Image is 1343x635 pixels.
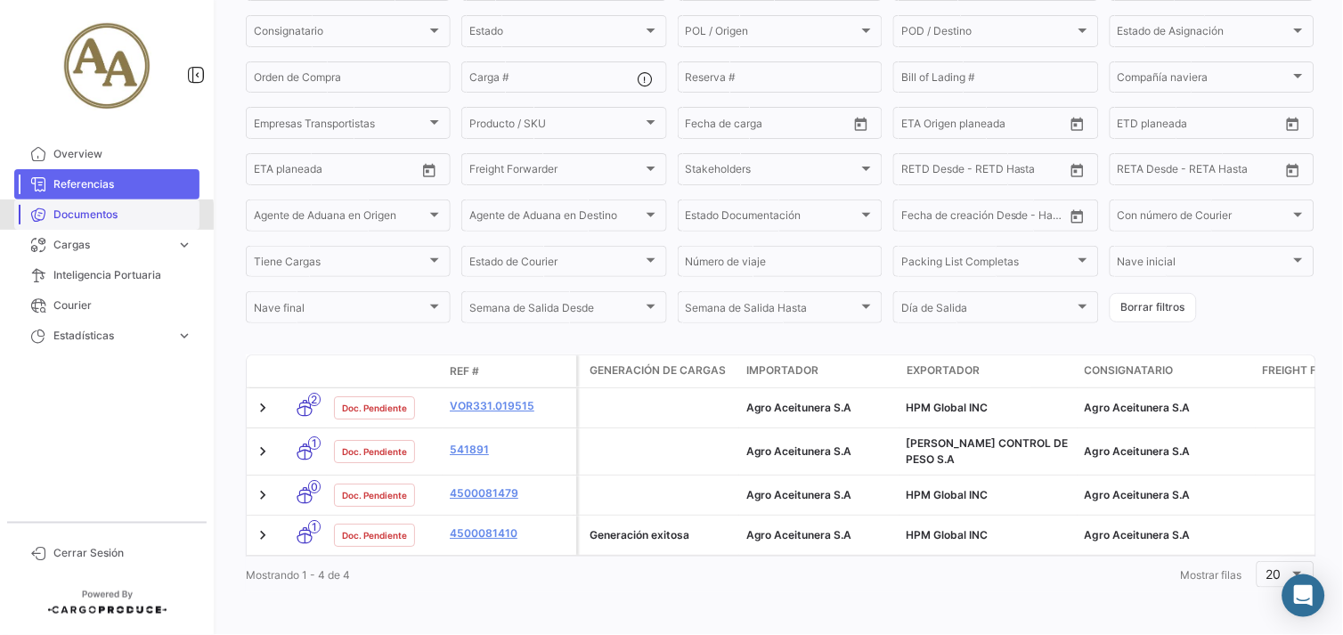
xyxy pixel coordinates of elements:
datatable-header-cell: Generación de cargas [579,355,739,387]
img: 852fc388-10ad-47fd-b232-e98225ca49a8.jpg [62,21,151,110]
span: Importador [746,362,818,379]
span: Doc. Pendiente [342,444,407,459]
span: Día de Salida [901,305,1074,317]
a: Referencias [14,169,199,199]
datatable-header-cell: Consignatario [1078,355,1256,387]
div: Generación exitosa [590,527,732,543]
span: Agro Aceitunera S.A [746,444,852,458]
button: Open calendar [1280,157,1306,183]
span: 2 [308,393,321,406]
span: Doc. Pendiente [342,528,407,542]
a: Courier [14,290,199,321]
span: Compañía naviera [1118,74,1290,86]
a: Expand/Collapse Row [254,486,272,504]
input: Desde [901,166,933,178]
button: Open calendar [1280,110,1306,137]
span: VARPE CONTROL DE PESO S.A [907,436,1069,466]
span: Agro Aceitunera S.A [1085,401,1191,414]
button: Open calendar [1064,157,1091,183]
input: Desde [686,119,718,132]
span: Con número de Courier [1118,212,1290,224]
span: Mostrar filas [1181,568,1242,582]
span: expand_more [176,237,192,253]
span: Agro Aceitunera S.A [746,488,852,501]
span: HPM Global INC [907,401,989,414]
a: Expand/Collapse Row [254,399,272,417]
span: HPM Global INC [907,488,989,501]
span: Generación de cargas [590,362,726,379]
a: 541891 [450,442,569,458]
button: Open calendar [848,110,875,137]
input: Hasta [1162,166,1240,178]
span: expand_more [176,328,192,344]
span: Estado de Courier [469,258,642,271]
span: Doc. Pendiente [342,401,407,415]
span: 1 [308,436,321,450]
input: Hasta [730,119,808,132]
span: Semana de Salida Hasta [686,305,859,317]
span: HPM Global INC [907,528,989,541]
span: 0 [308,480,321,493]
input: Hasta [946,119,1023,132]
input: Hasta [1162,119,1240,132]
span: Agente de Aduana en Destino [469,212,642,224]
span: Empresas Transportistas [254,119,427,132]
button: Open calendar [1064,110,1091,137]
input: Hasta [946,166,1023,178]
span: Estado Documentación [686,212,859,224]
input: Desde [901,212,933,224]
span: Exportador [907,362,980,379]
button: Open calendar [1064,203,1091,230]
input: Desde [1118,166,1150,178]
div: Abrir Intercom Messenger [1282,574,1325,617]
span: Doc. Pendiente [342,488,407,502]
span: Ref # [450,363,479,379]
span: Referencias [53,176,192,192]
span: Courier [53,297,192,313]
span: 1 [308,520,321,533]
span: Agro Aceitunera S.A [1085,528,1191,541]
span: Packing List Completas [901,258,1074,271]
a: 4500081479 [450,485,569,501]
span: POD / Destino [901,28,1074,40]
span: Mostrando 1 - 4 de 4 [246,568,350,582]
a: VOR331.019515 [450,398,569,414]
datatable-header-cell: Estado Doc. [327,364,443,379]
datatable-header-cell: Ref # [443,356,576,387]
input: Desde [1118,119,1150,132]
span: Agro Aceitunera S.A [746,528,852,541]
input: Hasta [298,166,376,178]
datatable-header-cell: Importador [739,355,899,387]
span: Tiene Cargas [254,258,427,271]
span: Consignatario [1085,362,1174,379]
span: Estado [469,28,642,40]
datatable-header-cell: Modo de Transporte [282,364,327,379]
button: Open calendar [416,157,443,183]
span: Consignatario [254,28,427,40]
button: Borrar filtros [1110,293,1197,322]
a: Expand/Collapse Row [254,443,272,460]
span: Nave final [254,305,427,317]
input: Desde [901,119,933,132]
span: Estadísticas [53,328,169,344]
span: Cargas [53,237,169,253]
span: Agente de Aduana en Origen [254,212,427,224]
span: POL / Origen [686,28,859,40]
input: Desde [254,166,286,178]
span: Agro Aceitunera S.A [1085,444,1191,458]
input: Hasta [946,212,1023,224]
span: Cerrar Sesión [53,545,192,561]
span: Inteligencia Portuaria [53,267,192,283]
a: 4500081410 [450,525,569,541]
span: Agro Aceitunera S.A [1085,488,1191,501]
a: Documentos [14,199,199,230]
span: Stakeholders [686,166,859,178]
a: Inteligencia Portuaria [14,260,199,290]
span: Producto / SKU [469,119,642,132]
span: Estado de Asignación [1118,28,1290,40]
span: Nave inicial [1118,258,1290,271]
span: Documentos [53,207,192,223]
span: 20 [1266,566,1282,582]
a: Expand/Collapse Row [254,526,272,544]
a: Overview [14,139,199,169]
